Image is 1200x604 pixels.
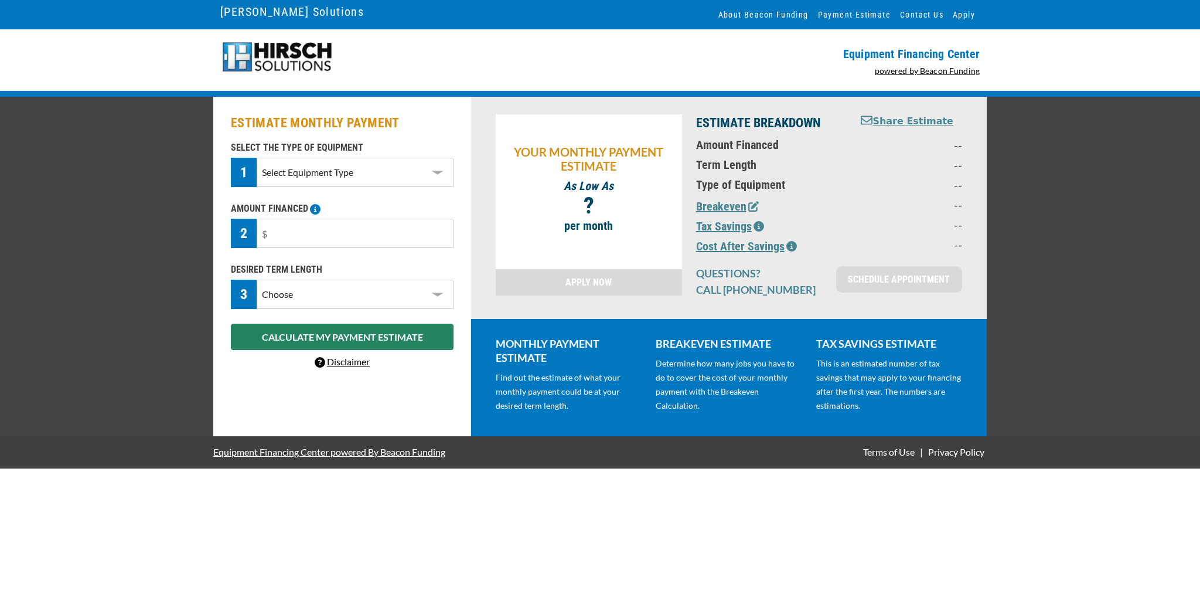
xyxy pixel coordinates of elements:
p: Type of Equipment [696,178,846,192]
a: powered by Beacon Funding [875,66,980,76]
button: Tax Savings [696,218,764,235]
div: 3 [231,280,257,309]
p: -- [860,158,962,172]
p: SELECT THE TYPE OF EQUIPMENT [231,141,454,155]
p: Term Length [696,158,846,172]
p: -- [860,218,962,232]
p: per month [502,219,676,233]
a: Equipment Financing Center powered By Beacon Funding [213,437,445,466]
a: Privacy Policy [926,446,987,457]
a: [PERSON_NAME] Solutions [220,2,364,22]
p: ? [502,199,676,213]
p: -- [860,237,962,252]
a: APPLY NOW [496,269,682,296]
a: Disclaimer [315,356,370,367]
h2: ESTIMATE MONTHLY PAYMENT [231,114,454,132]
p: BREAKEVEN ESTIMATE [656,337,802,351]
button: CALCULATE MY PAYMENT ESTIMATE [231,324,454,350]
a: Terms of Use [861,446,917,457]
img: Hirsch-logo-55px.png [220,41,333,73]
p: As Low As [502,179,676,193]
p: AMOUNT FINANCED [231,202,454,216]
button: Share Estimate [861,114,953,129]
span: | [920,446,923,457]
p: ESTIMATE BREAKDOWN [696,114,846,132]
p: Find out the estimate of what your monthly payment could be at your desired term length. [496,371,642,413]
input: $ [257,219,454,248]
button: Breakeven [696,198,759,215]
p: This is an estimated number of tax savings that may apply to your financing after the first year.... [816,357,962,413]
p: Amount Financed [696,138,846,152]
p: YOUR MONTHLY PAYMENT ESTIMATE [502,145,676,173]
p: -- [860,138,962,152]
div: 2 [231,219,257,248]
p: -- [860,198,962,212]
p: Determine how many jobs you have to do to cover the cost of your monthly payment with the Breakev... [656,357,802,413]
p: TAX SAVINGS ESTIMATE [816,337,962,351]
div: 1 [231,158,257,187]
p: CALL [PHONE_NUMBER] [696,283,822,297]
p: -- [860,178,962,192]
button: Cost After Savings [696,237,797,255]
p: MONTHLY PAYMENT ESTIMATE [496,337,642,365]
a: SCHEDULE APPOINTMENT [836,266,962,293]
p: QUESTIONS? [696,266,822,280]
p: Equipment Financing Center [607,47,980,61]
p: DESIRED TERM LENGTH [231,263,454,277]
